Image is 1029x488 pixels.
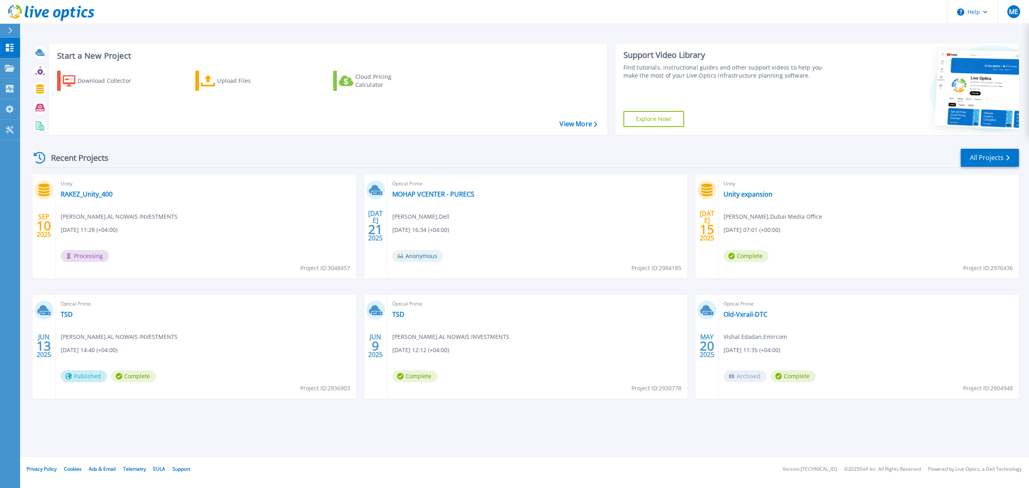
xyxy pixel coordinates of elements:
span: 13 [37,342,51,349]
div: Download Collector [78,73,142,89]
span: Project ID: 2976436 [963,264,1013,273]
span: Project ID: 2936903 [300,384,350,393]
span: [DATE] 07:01 (+00:00) [724,226,780,234]
span: Optical Prime [392,299,683,308]
span: Project ID: 2984185 [631,264,681,273]
a: Ads & Email [89,465,116,472]
div: JUN 2025 [368,331,383,361]
span: Complete [392,370,437,382]
span: Unity [724,179,1014,188]
a: MOHAP VCENTER - PURECS [392,190,474,198]
a: View More [560,120,597,128]
div: JUN 2025 [36,331,51,361]
span: [PERSON_NAME] , Dell [392,212,449,221]
a: All Projects [961,149,1019,167]
span: Project ID: 2904948 [963,384,1013,393]
span: [DATE] 11:35 (+04:00) [724,346,780,355]
a: Cloud Pricing Calculator [333,71,423,91]
a: TSD [61,310,73,318]
span: Complete [724,250,769,262]
span: 10 [37,222,51,229]
div: [DATE] 2025 [699,211,715,240]
a: Unity expansion [724,190,773,198]
span: [PERSON_NAME] , AL NOWAIS INVESTMENTS [392,332,509,341]
span: Processing [61,250,109,262]
span: [DATE] 12:12 (+04:00) [392,346,449,355]
span: [PERSON_NAME] , AL NOWAIS INVESTMENTS [61,212,178,221]
a: Support [172,465,190,472]
span: [DATE] 16:34 (+04:00) [392,226,449,234]
span: Complete [771,370,816,382]
span: 15 [700,226,714,233]
span: Optical Prime [61,299,351,308]
span: Project ID: 2930778 [631,384,681,393]
span: Vishal Edadan , Emircom [724,332,787,341]
span: ME [1009,8,1018,15]
li: Version: [TECHNICAL_ID] [783,467,837,472]
a: Cookies [64,465,82,472]
span: Optical Prime [392,179,683,188]
div: Upload Files [217,73,281,89]
a: EULA [153,465,165,472]
span: [PERSON_NAME] , AL NOWAIS INVESTMENTS [61,332,178,341]
div: [DATE] 2025 [368,211,383,240]
div: MAY 2025 [699,331,715,361]
span: 21 [368,226,383,233]
div: Support Video Library [623,50,832,60]
span: Anonymous [392,250,443,262]
div: Cloud Pricing Calculator [355,73,420,89]
span: Optical Prime [724,299,1014,308]
span: [DATE] 14:40 (+04:00) [61,346,117,355]
span: [PERSON_NAME] , Dubai Media Office [724,212,822,221]
div: Recent Projects [31,148,119,168]
span: [DATE] 11:28 (+04:00) [61,226,117,234]
a: Upload Files [195,71,285,91]
div: Find tutorials, instructional guides and other support videos to help you make the most of your L... [623,64,832,80]
h3: Start a New Project [57,51,597,60]
a: Telemetry [123,465,146,472]
a: Download Collector [57,71,147,91]
li: Powered by Live Optics, a Dell Technology [928,467,1022,472]
a: TSD [392,310,404,318]
li: © 2025 Dell Inc. All Rights Reserved [844,467,921,472]
span: Unity [61,179,351,188]
a: RAKEZ_Unity_400 [61,190,113,198]
span: 9 [372,342,379,349]
a: Explore Now! [623,111,685,127]
span: Complete [111,370,156,382]
span: Archived [724,370,767,382]
a: Privacy Policy [27,465,57,472]
a: Old-Vxrail-DTC [724,310,767,318]
div: SEP 2025 [36,211,51,240]
span: 20 [700,342,714,349]
span: Project ID: 3048457 [300,264,350,273]
span: Published [61,370,107,382]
